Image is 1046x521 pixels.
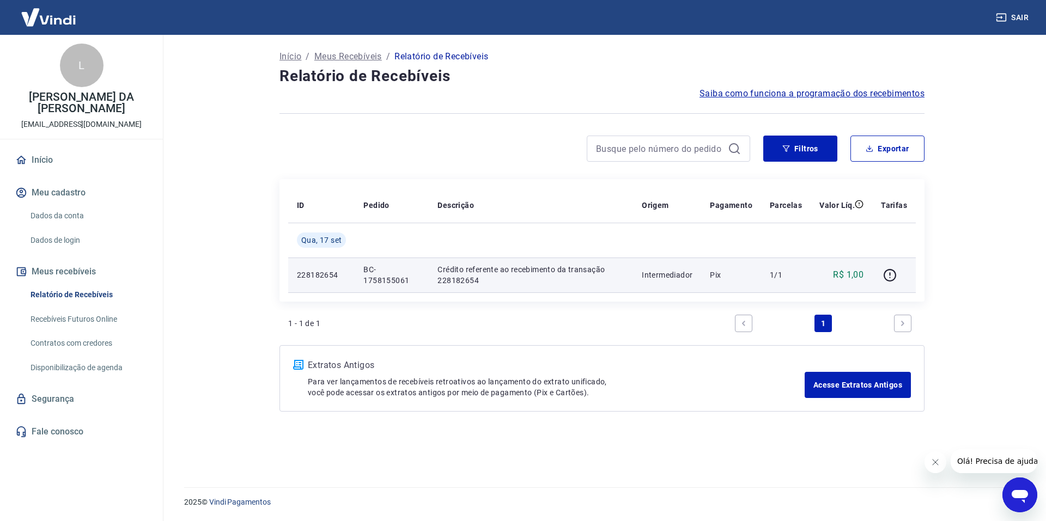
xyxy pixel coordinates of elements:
p: Crédito referente ao recebimento da transação 228182654 [437,264,624,286]
p: 2025 © [184,497,1020,508]
button: Filtros [763,136,837,162]
p: Pedido [363,200,389,211]
p: 1/1 [770,269,802,280]
a: Início [13,148,150,172]
p: Relatório de Recebíveis [394,50,488,63]
p: Parcelas [770,200,802,211]
a: Início [279,50,301,63]
a: Relatório de Recebíveis [26,284,150,306]
h4: Relatório de Recebíveis [279,65,925,87]
a: Contratos com credores [26,332,150,354]
input: Busque pelo número do pedido [596,140,723,157]
img: Vindi [13,1,84,34]
div: L [60,44,104,87]
p: ID [297,200,305,211]
p: Extratos Antigos [308,359,805,372]
p: 228182654 [297,269,346,280]
a: Dados de login [26,229,150,252]
p: Pagamento [710,200,752,211]
a: Segurança [13,387,150,411]
a: Saiba como funciona a programação dos recebimentos [700,87,925,100]
a: Acesse Extratos Antigos [805,372,911,398]
p: Intermediador [642,269,692,280]
button: Meu cadastro [13,181,150,205]
p: BC-1758155061 [363,264,420,286]
p: / [306,50,309,63]
p: [EMAIL_ADDRESS][DOMAIN_NAME] [21,119,142,130]
p: Descrição [437,200,474,211]
p: Tarifas [881,200,907,211]
p: Valor Líq. [819,200,855,211]
p: / [386,50,390,63]
button: Sair [994,8,1033,28]
a: Meus Recebíveis [314,50,382,63]
a: Page 1 is your current page [814,315,832,332]
button: Exportar [850,136,925,162]
span: Olá! Precisa de ajuda? [7,8,92,16]
button: Meus recebíveis [13,260,150,284]
p: Pix [710,269,752,280]
p: Origem [642,200,668,211]
iframe: Close message [925,451,946,473]
a: Next page [894,315,911,332]
a: Disponibilização de agenda [26,357,150,379]
a: Vindi Pagamentos [209,498,271,506]
p: R$ 1,00 [833,268,863,281]
img: ícone [293,360,303,370]
span: Qua, 17 set [301,235,342,246]
iframe: Message from company [951,449,1037,473]
ul: Pagination [731,310,916,336]
iframe: Button to launch messaging window [1002,477,1037,512]
a: Recebíveis Futuros Online [26,308,150,330]
p: [PERSON_NAME] DA [PERSON_NAME] [9,91,154,114]
a: Dados da conta [26,205,150,227]
p: Para ver lançamentos de recebíveis retroativos ao lançamento do extrato unificado, você pode aces... [308,376,805,398]
p: 1 - 1 de 1 [288,318,320,329]
a: Previous page [735,315,752,332]
a: Fale conosco [13,420,150,444]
